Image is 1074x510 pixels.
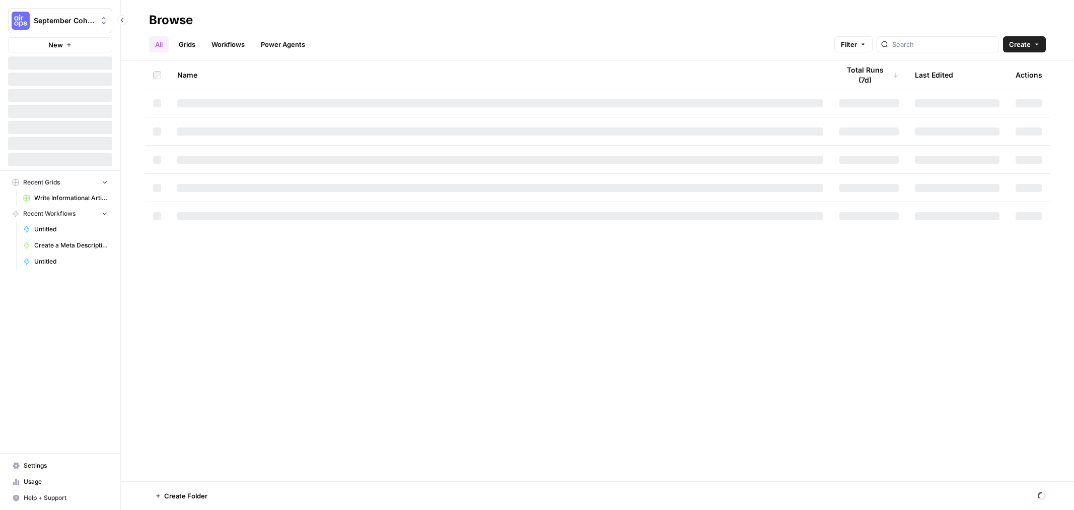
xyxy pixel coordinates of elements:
[149,488,213,504] button: Create Folder
[34,194,108,203] span: Write Informational Article
[24,461,108,470] span: Settings
[1016,61,1042,89] div: Actions
[8,8,112,33] button: Workspace: September Cohort
[34,257,108,266] span: Untitled
[48,40,63,50] span: New
[149,12,193,28] div: Browse
[173,36,201,52] a: Grids
[34,241,108,250] span: Create a Meta Description ([PERSON_NAME])
[915,61,953,89] div: Last Edited
[19,221,112,237] a: Untitled
[23,178,60,187] span: Recent Grids
[34,225,108,234] span: Untitled
[8,474,112,490] a: Usage
[255,36,311,52] a: Power Agents
[177,61,823,89] div: Name
[164,491,207,501] span: Create Folder
[19,190,112,206] a: Write Informational Article
[8,458,112,474] a: Settings
[12,12,30,30] img: September Cohort Logo
[149,36,169,52] a: All
[19,253,112,270] a: Untitled
[23,209,76,218] span: Recent Workflows
[8,175,112,190] button: Recent Grids
[8,206,112,221] button: Recent Workflows
[34,16,95,26] span: September Cohort
[24,493,108,502] span: Help + Support
[19,237,112,253] a: Create a Meta Description ([PERSON_NAME])
[8,490,112,506] button: Help + Support
[1003,36,1046,52] button: Create
[834,36,873,52] button: Filter
[892,39,994,49] input: Search
[8,37,112,52] button: New
[24,477,108,486] span: Usage
[839,61,899,89] div: Total Runs (7d)
[1009,39,1031,49] span: Create
[205,36,251,52] a: Workflows
[841,39,857,49] span: Filter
